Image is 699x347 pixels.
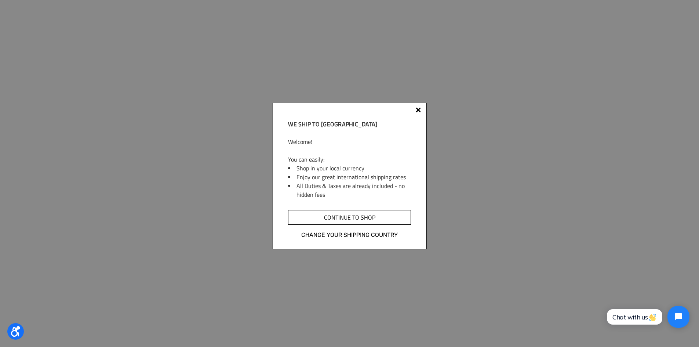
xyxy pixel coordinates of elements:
input: Continue to shop [288,210,411,225]
li: All Duties & Taxes are already included - no hidden fees [296,181,411,199]
iframe: Tidio Chat [599,300,696,334]
li: Enjoy our great international shipping rates [296,173,411,181]
li: Shop in your local currency [296,164,411,173]
p: You can easily: [288,155,411,164]
p: Welcome! [288,137,411,146]
a: Change your shipping country [288,230,411,240]
h2: We ship to [GEOGRAPHIC_DATA] [288,120,411,129]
